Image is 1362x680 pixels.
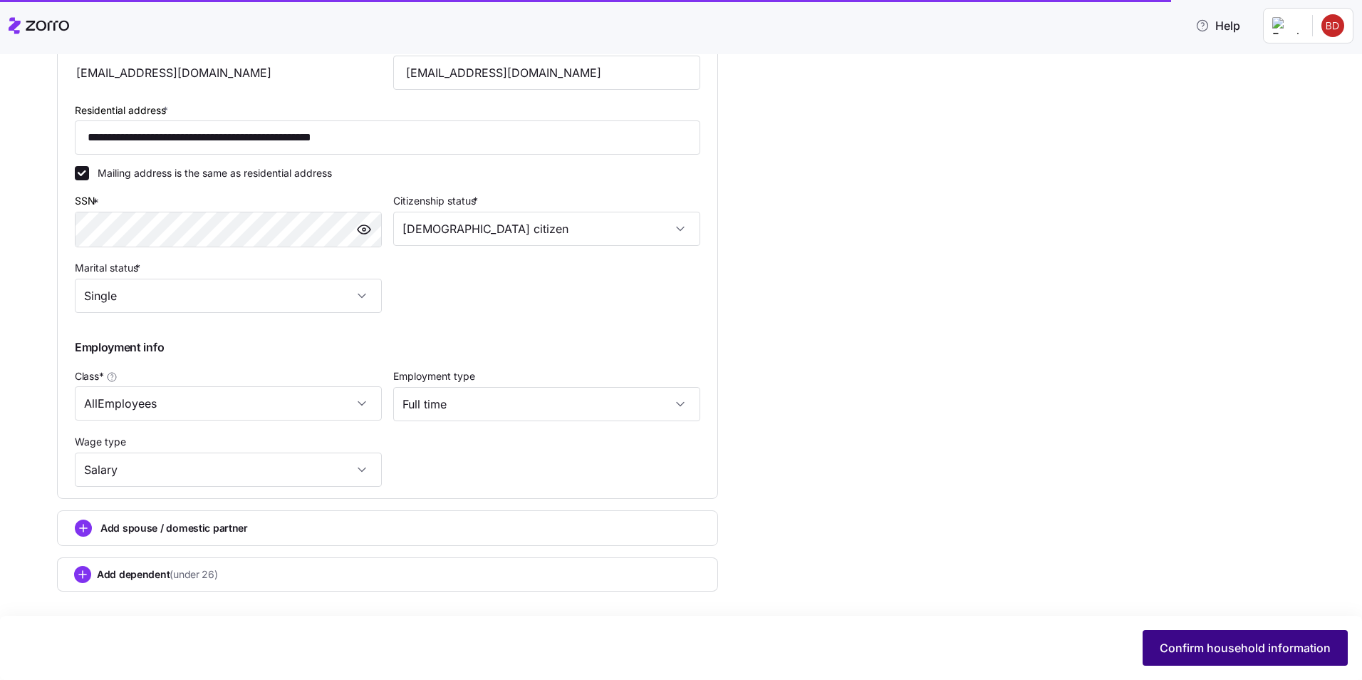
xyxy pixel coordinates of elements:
label: Citizenship status [393,193,481,209]
input: Class [75,386,382,421]
input: Email [393,56,700,90]
svg: add icon [75,520,92,537]
label: SSN [75,193,102,209]
label: Marital status [75,260,143,276]
button: Help [1184,11,1252,40]
svg: add icon [74,566,91,583]
label: Employment type [393,369,475,384]
label: Mailing address is the same as residential address [89,166,332,180]
label: Residential address [75,103,171,118]
button: Confirm household information [1143,630,1348,666]
img: bfe5654d62d9ec7e5a1b51da026209b1 [1321,14,1344,37]
input: Select marital status [75,279,382,313]
span: Add spouse / domestic partner [100,521,248,535]
input: Select citizenship status [393,212,700,246]
span: Employment info [75,339,164,356]
label: Wage type [75,434,126,450]
input: Select employment type [393,387,700,421]
span: Add dependent [97,567,218,582]
span: Help [1195,17,1240,34]
span: Class * [75,369,103,383]
span: (under 26) [170,567,217,582]
img: Employer logo [1272,17,1301,34]
input: Select wage type [75,453,382,487]
span: Confirm household information [1160,639,1331,656]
